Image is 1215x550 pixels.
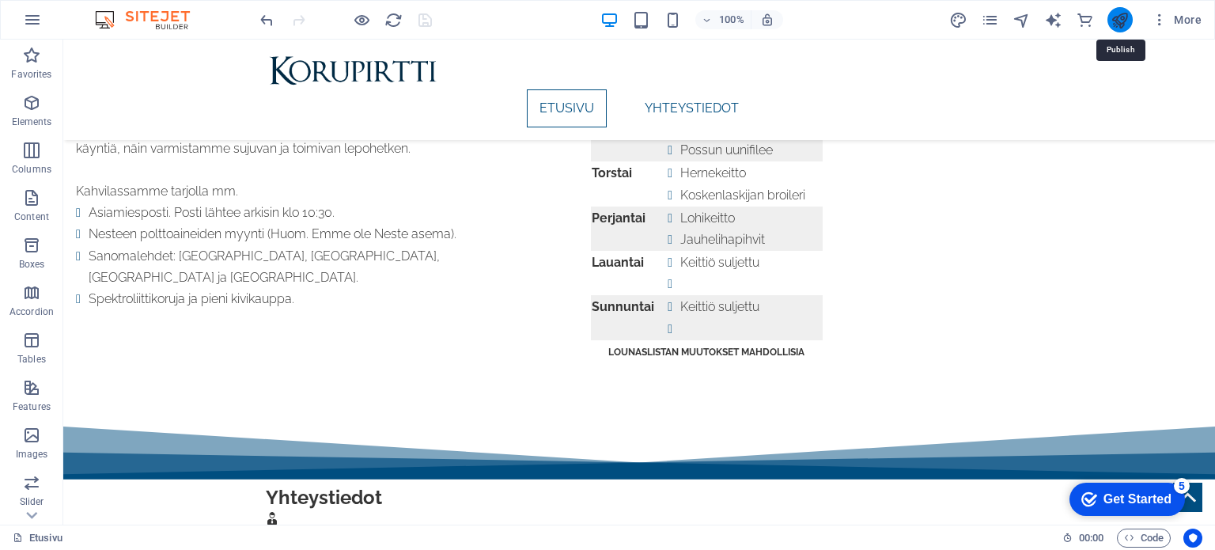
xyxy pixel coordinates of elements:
span: 00 00 [1079,529,1103,548]
p: Accordion [9,305,54,318]
h6: Session time [1062,529,1104,548]
div: Get Started 5 items remaining, 0% complete [13,8,128,41]
button: reload [384,10,403,29]
button: More [1145,7,1208,32]
i: Undo: Change text (Ctrl+Z) [258,11,276,29]
button: text_generator [1044,10,1063,29]
i: On resize automatically adjust zoom level to fit chosen device. [760,13,774,27]
i: Design (Ctrl+Alt+Y) [949,11,967,29]
p: Boxes [19,258,45,271]
p: Favorites [11,68,51,81]
p: Tables [17,353,46,366]
button: undo [257,10,276,29]
p: Content [14,211,49,223]
button: Usercentrics [1183,529,1202,548]
button: 100% [695,10,751,29]
p: Slider [20,495,44,508]
p: Elements [12,116,52,128]
span: : [1090,532,1092,544]
button: design [949,10,968,29]
img: Editor Logo [91,10,210,29]
span: Code [1124,529,1164,548]
i: Pages (Ctrl+Alt+S) [981,11,999,29]
button: publish [1107,7,1133,32]
a: Click to cancel selection. Double-click to open Pages [13,529,62,548]
div: 5 [117,3,133,19]
button: commerce [1076,10,1095,29]
span: More [1152,12,1202,28]
button: Code [1117,529,1171,548]
button: navigator [1012,10,1031,29]
button: pages [981,10,1000,29]
p: Columns [12,163,51,176]
p: Features [13,400,51,413]
button: Click here to leave preview mode and continue editing [352,10,371,29]
div: Get Started [47,17,115,32]
i: Reload page [384,11,403,29]
i: AI Writer [1044,11,1062,29]
p: Images [16,448,48,461]
h6: 100% [719,10,744,29]
i: Commerce [1076,11,1094,29]
i: Navigator [1012,11,1031,29]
